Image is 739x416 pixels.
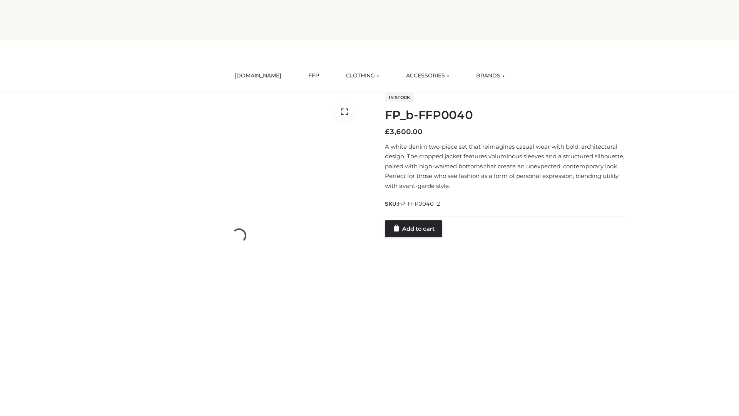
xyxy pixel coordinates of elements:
span: In stock [385,93,414,102]
span: FP_FFP0040_2 [398,200,440,207]
h1: FP_b-FFP0040 [385,108,625,122]
a: FFP [303,67,325,84]
p: A white denim two-piece set that reimagines casual wear with bold, architectural design. The crop... [385,142,625,191]
a: BRANDS [470,67,510,84]
a: ACCESSORIES [400,67,455,84]
bdi: 3,600.00 [385,127,423,136]
span: SKU: [385,199,441,208]
a: [DOMAIN_NAME] [229,67,287,84]
a: Add to cart [385,220,442,237]
a: CLOTHING [340,67,385,84]
span: £ [385,127,390,136]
